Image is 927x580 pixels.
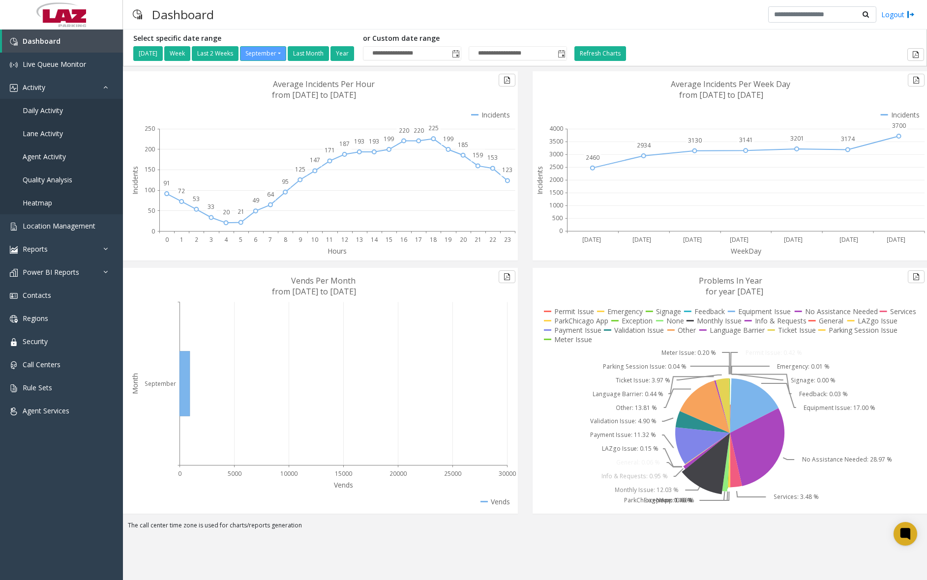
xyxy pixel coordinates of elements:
text: 2460 [586,153,599,162]
text: Equipment Issue: 17.00 % [804,404,875,412]
text: Services: 3.48 % [774,493,819,501]
text: 21 [475,235,481,244]
text: Vends [334,480,353,490]
text: Validation Issue: 4.90 % [590,417,656,426]
text: 220 [414,126,424,135]
span: Activity [23,83,45,92]
img: 'icon' [10,407,18,415]
span: Agent Services [23,406,69,415]
a: Logout [881,9,915,20]
text: 147 [310,156,320,164]
text: 30000 [499,469,516,478]
text: 6 [254,235,257,244]
text: 2500 [549,163,563,171]
text: [DATE] [730,235,748,244]
text: [DATE] [582,235,601,244]
text: 12 [341,235,348,244]
button: Refresh Charts [574,46,626,61]
text: 23 [504,235,511,244]
text: 150 [145,165,155,174]
text: Incidents [535,166,544,195]
img: 'icon' [10,269,18,277]
text: 16 [400,235,407,244]
button: September [240,46,286,61]
text: [DATE] [839,235,858,244]
text: 123 [502,166,512,174]
text: from [DATE] to [DATE] [272,286,356,297]
a: Dashboard [2,29,123,53]
button: Export to pdf [908,270,925,283]
button: Week [164,46,190,61]
text: [DATE] [887,235,905,244]
text: 4000 [549,124,563,133]
h3: Dashboard [147,2,219,27]
span: Power BI Reports [23,267,79,277]
text: 11 [326,235,333,244]
img: pageIcon [133,2,142,27]
text: 0 [178,469,181,478]
text: 0 [151,227,155,235]
text: 15 [386,235,392,244]
text: 199 [384,135,394,143]
text: 53 [193,195,200,203]
img: 'icon' [10,384,18,392]
span: Call Centers [23,360,60,369]
text: 0 [165,235,169,244]
text: 14 [371,235,378,244]
text: 250 [145,124,155,133]
text: Parking Session Issue: 0.04 % [603,362,687,371]
text: 8 [284,235,287,244]
span: Toggle popup [556,47,567,60]
img: 'icon' [10,84,18,92]
text: 91 [163,179,170,187]
button: Export to pdf [499,270,515,283]
text: 3141 [739,136,753,144]
text: 193 [369,137,379,145]
button: Export to pdf [499,74,515,87]
text: 1500 [549,188,563,197]
text: 200 [145,145,155,153]
span: Quality Analysis [23,175,72,184]
button: Export to pdf [907,48,924,61]
text: 3000 [549,150,563,158]
span: Toggle popup [450,47,461,60]
text: 1 [180,235,183,244]
img: 'icon' [10,361,18,369]
text: 22 [489,235,496,244]
text: 7 [269,235,272,244]
span: Security [23,337,48,346]
text: Incidents [130,166,140,195]
text: Info & Requests: 0.95 % [601,472,668,481]
text: 3201 [790,134,804,143]
text: 3130 [688,136,702,145]
span: Agent Activity [23,152,66,161]
h5: or Custom date range [363,34,567,43]
text: Monthly Issue: 12.03 % [614,486,678,494]
button: Year [330,46,354,61]
text: No Assistance Needed: 28.97 % [802,456,892,464]
span: Rule Sets [23,383,52,392]
text: 193 [354,137,364,145]
button: Export to pdf [908,74,925,87]
text: 95 [282,177,289,186]
text: Exception: 0.16 % [644,496,692,505]
span: Dashboard [23,36,60,46]
text: Emergency: 0.01 % [777,362,830,371]
img: 'icon' [10,223,18,231]
text: 185 [458,141,468,149]
text: ParkChicago App: 0.66 % [624,496,694,505]
text: Average Incidents Per Week Day [671,79,790,89]
text: 3700 [892,121,906,130]
text: 9 [299,235,302,244]
text: 159 [473,151,483,159]
text: WeekDay [731,246,762,256]
text: 64 [267,190,274,199]
text: 25000 [444,469,461,478]
text: 171 [325,146,335,154]
text: 3500 [549,137,563,145]
text: 20 [223,208,230,216]
text: 2000 [549,175,563,184]
text: 10 [311,235,318,244]
text: 17 [415,235,422,244]
img: logout [907,9,915,20]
